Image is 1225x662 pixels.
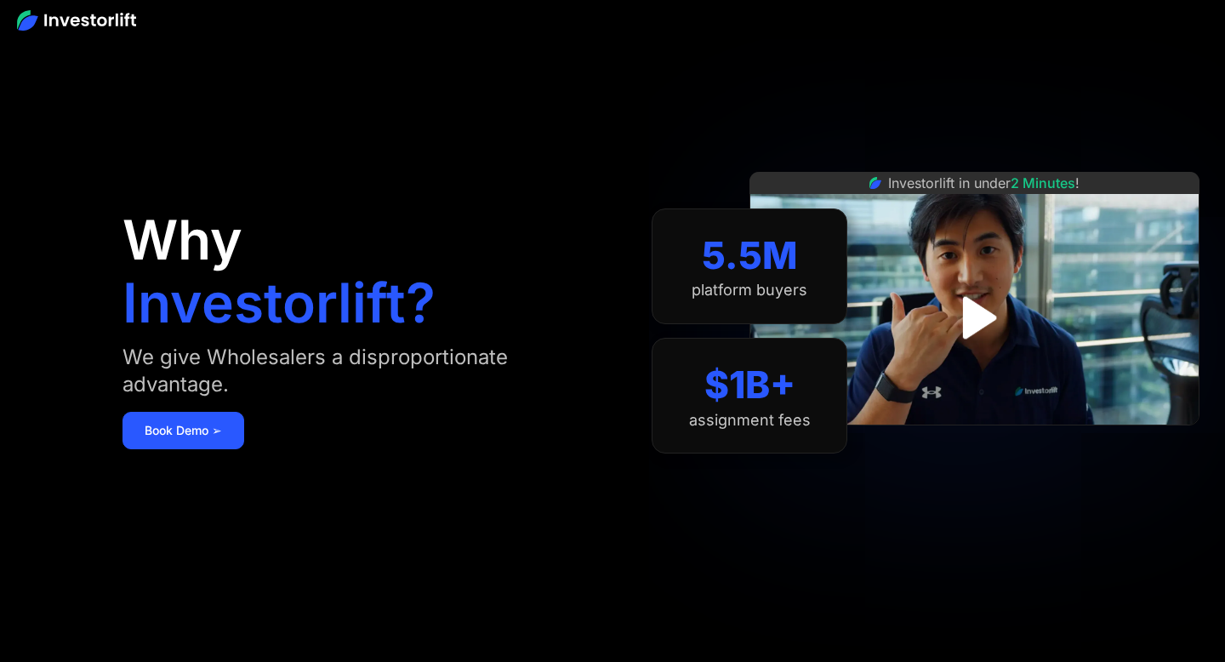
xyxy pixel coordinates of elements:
div: Investorlift in under ! [888,173,1080,193]
div: We give Wholesalers a disproportionate advantage. [122,344,558,398]
div: platform buyers [692,281,807,300]
div: $1B+ [704,362,795,408]
h1: Investorlift? [122,276,436,330]
a: open lightbox [937,280,1012,356]
iframe: Customer reviews powered by Trustpilot [847,434,1102,454]
div: 5.5M [702,233,798,278]
a: Book Demo ➢ [122,412,244,449]
h1: Why [122,213,242,267]
div: assignment fees [689,411,811,430]
span: 2 Minutes [1011,174,1075,191]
